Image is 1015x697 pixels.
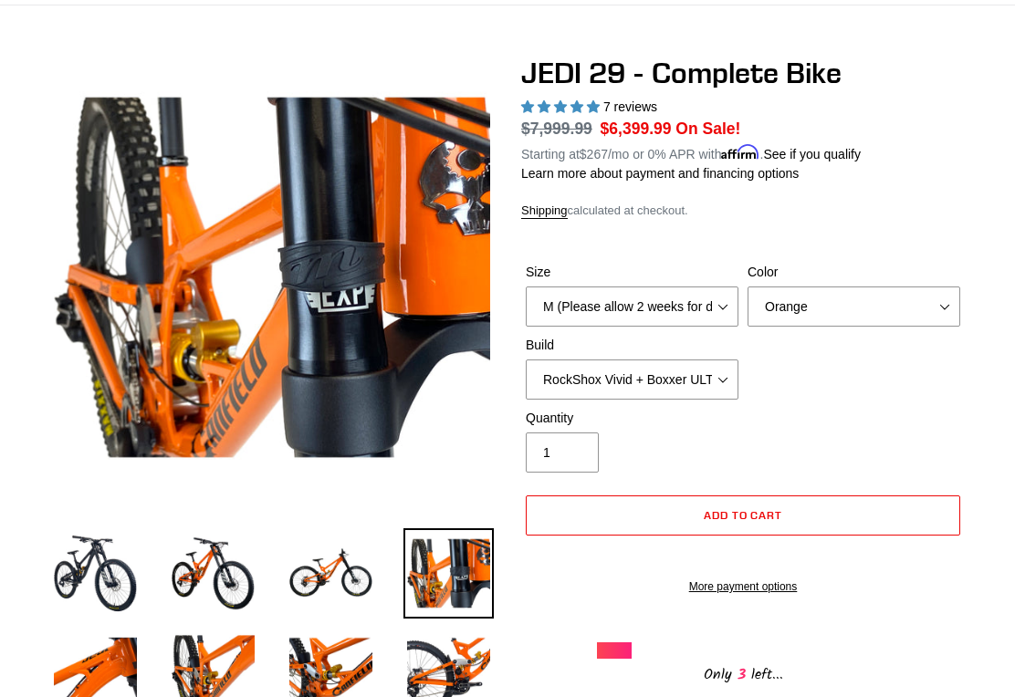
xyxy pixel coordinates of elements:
[50,528,141,619] img: Load image into Gallery viewer, JEDI 29 - Complete Bike
[704,508,783,522] span: Add to cart
[763,147,861,161] a: See if you qualify - Learn more about Affirm Financing (opens in modal)
[732,663,751,686] span: 3
[721,144,759,160] span: Affirm
[286,528,376,619] img: Load image into Gallery viewer, JEDI 29 - Complete Bike
[675,117,740,140] span: On Sale!
[403,528,494,619] img: Load image into Gallery viewer, JEDI 29 - Complete Bike
[526,495,960,536] button: Add to cart
[580,147,608,161] span: $267
[601,120,672,138] span: $6,399.99
[521,120,592,138] s: $7,999.99
[526,409,738,428] label: Quantity
[168,528,258,619] img: Load image into Gallery viewer, JEDI 29 - Complete Bike
[521,56,965,90] h1: JEDI 29 - Complete Bike
[748,263,960,282] label: Color
[521,99,603,114] span: 5.00 stars
[526,263,738,282] label: Size
[526,578,960,595] a: More payment options
[526,336,738,355] label: Build
[521,140,861,164] p: Starting at /mo or 0% APR with .
[521,202,965,220] div: calculated at checkout.
[521,166,799,181] a: Learn more about payment and financing options
[521,203,568,219] a: Shipping
[603,99,657,114] span: 7 reviews
[597,659,889,687] div: Only left...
